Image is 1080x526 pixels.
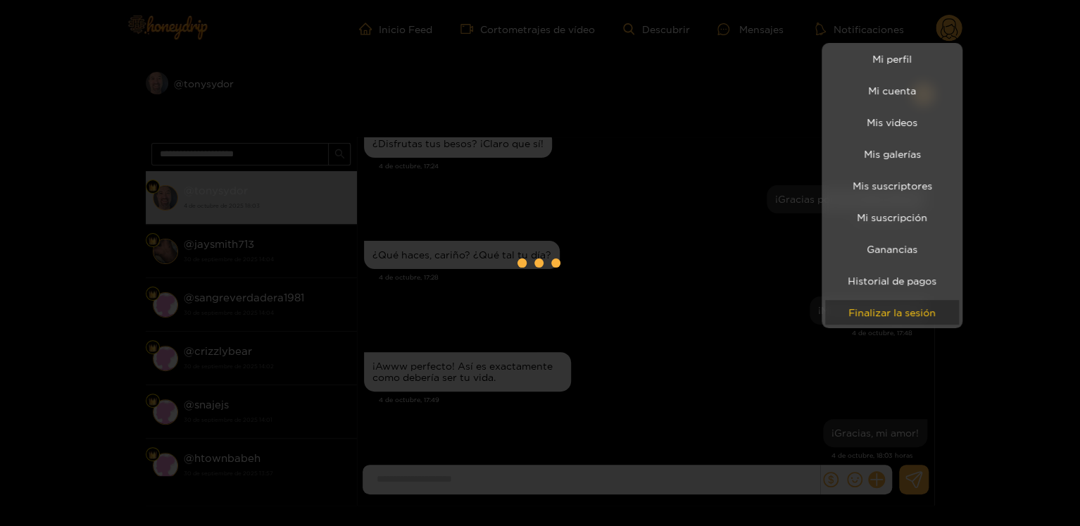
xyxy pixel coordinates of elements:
[825,110,959,134] a: Mis videos
[853,180,932,191] font: Mis suscriptores
[825,78,959,103] a: Mi cuenta
[868,85,916,96] font: Mi cuenta
[867,244,917,254] font: Ganancias
[867,117,917,127] font: Mis videos
[825,237,959,261] a: Ganancias
[825,46,959,71] a: Mi perfil
[848,275,936,286] font: Historial de pagos
[825,205,959,230] a: Mi suscripción
[864,149,921,159] font: Mis galerías
[857,212,927,223] font: Mi suscripción
[825,142,959,166] a: Mis galerías
[825,173,959,198] a: Mis suscriptores
[825,268,959,293] a: Historial de pagos
[872,54,912,64] font: Mi perfil
[825,300,959,325] button: Finalizar la sesión
[848,307,936,318] font: Finalizar la sesión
